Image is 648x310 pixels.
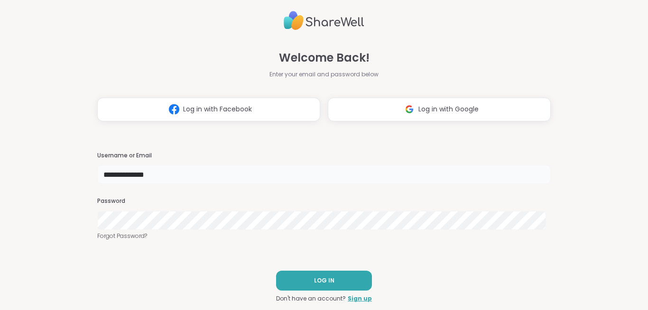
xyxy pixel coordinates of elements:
span: Don't have an account? [276,294,346,303]
h3: Username or Email [97,152,551,160]
h3: Password [97,197,551,205]
button: Log in with Facebook [97,98,320,121]
a: Forgot Password? [97,232,551,240]
img: ShareWell Logomark [165,100,183,118]
a: Sign up [348,294,372,303]
span: Enter your email and password below [269,70,379,79]
button: Log in with Google [328,98,551,121]
span: Welcome Back! [279,49,370,66]
span: Log in with Google [418,104,479,114]
span: LOG IN [314,276,334,285]
button: LOG IN [276,271,372,291]
span: Log in with Facebook [183,104,252,114]
img: ShareWell Logo [284,7,364,34]
img: ShareWell Logomark [400,100,418,118]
